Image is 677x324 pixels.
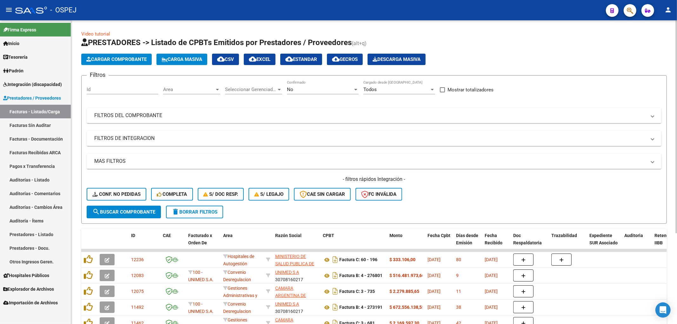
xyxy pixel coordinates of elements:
span: [DATE] [485,257,498,262]
datatable-header-cell: ID [129,229,160,257]
span: Fecha Cpbt [428,233,450,238]
datatable-header-cell: Monto [387,229,425,257]
span: UNIMED S A [275,270,299,275]
a: Video tutorial [81,31,110,37]
span: Todos [363,87,377,92]
span: ID [131,233,135,238]
strong: $ 2.279.885,65 [389,289,419,294]
button: Descarga Masiva [368,54,426,65]
span: PRESTADORES -> Listado de CPBTs Emitidos por Prestadores / Proveedores [81,38,352,47]
span: [DATE] [428,273,441,278]
mat-icon: menu [5,6,13,14]
span: Auditoria [624,233,643,238]
datatable-header-cell: Facturado x Orden De [186,229,221,257]
datatable-header-cell: Trazabilidad [549,229,587,257]
span: [DATE] [485,273,498,278]
span: Area [223,233,233,238]
span: Carga Masiva [162,56,202,62]
mat-panel-title: FILTROS DEL COMPROBANTE [94,112,646,119]
span: 100 - UNIMED S.A. [188,270,214,282]
h4: - filtros rápidos Integración - [87,176,661,183]
span: Borrar Filtros [172,209,217,215]
span: Integración (discapacidad) [3,81,62,88]
i: Descargar documento [331,255,339,265]
span: 12236 [131,257,144,262]
strong: $ 672.556.138,55 [389,305,424,310]
span: Buscar Comprobante [92,209,155,215]
datatable-header-cell: CAE [160,229,186,257]
button: EXCEL [244,54,275,65]
mat-icon: cloud_download [285,55,293,63]
span: Explorador de Archivos [3,286,54,293]
span: MINISTERIO DE SALUD PUBLICA DE LA [GEOGRAPHIC_DATA] [275,254,318,281]
span: Prestadores / Proveedores [3,95,61,102]
span: [DATE] [428,289,441,294]
span: 9 [456,273,459,278]
span: CAMARA ARGENTINA DE DESARROLLADORES DE SOFTWARE INDEPENDIENTES [275,286,317,320]
datatable-header-cell: Fecha Cpbt [425,229,454,257]
span: [DATE] [485,305,498,310]
mat-icon: cloud_download [217,55,225,63]
span: Expediente SUR Asociado [589,233,618,245]
span: Conf. no pedidas [92,191,141,197]
button: S/ Doc Resp. [198,188,244,201]
span: Monto [389,233,402,238]
button: S/ legajo [249,188,289,201]
button: FC Inválida [355,188,402,201]
button: Conf. no pedidas [87,188,146,201]
datatable-header-cell: Fecha Recibido [482,229,511,257]
span: Razón Social [275,233,302,238]
span: Completa [157,191,187,197]
span: 38 [456,305,461,310]
strong: Factura C: 60 - 196 [339,257,377,262]
span: CAE SIN CARGAR [300,191,345,197]
span: [DATE] [428,257,441,262]
strong: Factura B: 4 - 273191 [339,305,382,310]
datatable-header-cell: CPBT [320,229,387,257]
span: 12083 [131,273,144,278]
button: CAE SIN CARGAR [294,188,351,201]
datatable-header-cell: Días desde Emisión [454,229,482,257]
strong: $ 333.106,00 [389,257,415,262]
span: Tesorería [3,54,28,61]
span: Firma Express [3,26,36,33]
span: Días desde Emisión [456,233,478,245]
span: Facturado x Orden De [188,233,212,245]
mat-panel-title: MAS FILTROS [94,158,646,165]
span: Area [163,87,215,92]
span: Doc Respaldatoria [513,233,542,245]
button: Buscar Comprobante [87,206,161,218]
mat-icon: delete [172,208,179,215]
span: Retencion IIBB [654,233,675,245]
span: Importación de Archivos [3,299,58,306]
span: Seleccionar Gerenciador [225,87,276,92]
button: Estandar [280,54,322,65]
span: S/ legajo [254,191,283,197]
div: 30716109972 [275,285,318,298]
span: 11492 [131,305,144,310]
span: Trazabilidad [551,233,577,238]
span: Gecros [332,56,358,62]
mat-icon: search [92,208,100,215]
div: 30708160217 [275,269,318,282]
span: CPBT [323,233,334,238]
div: Open Intercom Messenger [655,302,671,318]
i: Descargar documento [331,270,339,281]
button: CSV [212,54,239,65]
span: Convenio Desregulacion [223,270,251,282]
span: Mostrar totalizadores [448,86,494,94]
span: 11 [456,289,461,294]
datatable-header-cell: Expediente SUR Asociado [587,229,622,257]
mat-panel-title: FILTROS DE INTEGRACION [94,135,646,142]
strong: Factura C: 3 - 735 [339,289,375,294]
span: [DATE] [428,305,441,310]
span: EXCEL [249,56,270,62]
span: No [287,87,293,92]
h3: Filtros [87,70,109,79]
span: 80 [456,257,461,262]
i: Descargar documento [331,302,339,312]
datatable-header-cell: Doc Respaldatoria [511,229,549,257]
span: Cargar Comprobante [86,56,147,62]
i: Descargar documento [331,286,339,296]
datatable-header-cell: Auditoria [622,229,652,257]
